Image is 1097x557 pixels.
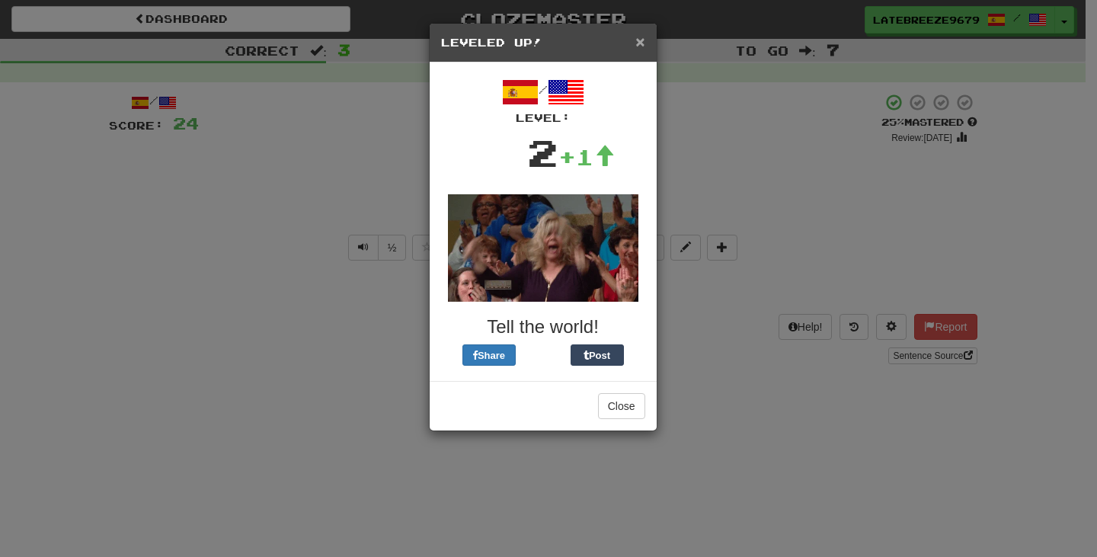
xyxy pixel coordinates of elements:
div: / [441,74,645,126]
h3: Tell the world! [441,317,645,337]
iframe: X Post Button [516,344,571,366]
img: happy-lady-c767e5519d6a7a6d241e17537db74d2b6302dbbc2957d4f543dfdf5f6f88f9b5.gif [448,194,638,302]
span: × [635,33,644,50]
button: Close [598,393,645,419]
div: 2 [527,126,558,179]
button: Post [571,344,624,366]
h5: Leveled Up! [441,35,645,50]
div: +1 [558,142,615,172]
div: Level: [441,110,645,126]
button: Share [462,344,516,366]
button: Close [635,34,644,50]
